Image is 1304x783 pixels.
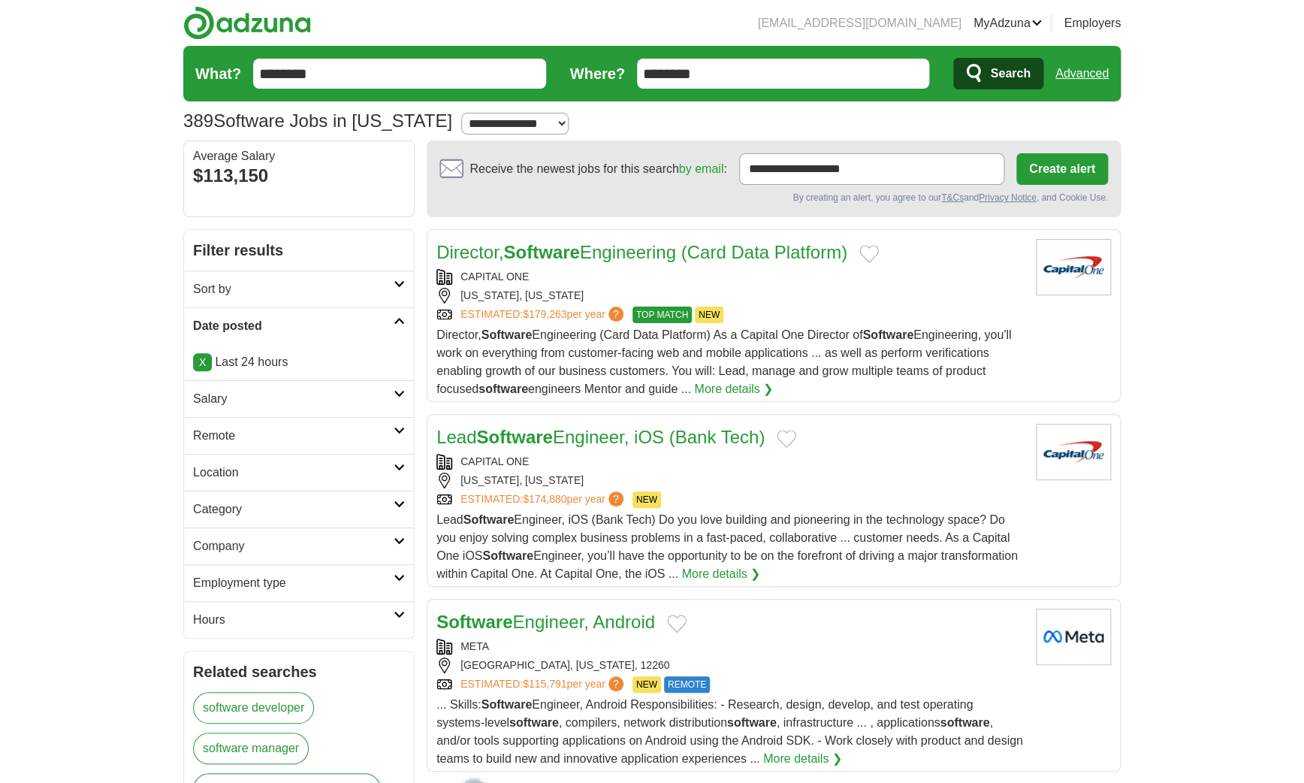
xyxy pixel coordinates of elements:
div: $113,150 [193,162,405,189]
strong: software [940,716,989,729]
div: [US_STATE], [US_STATE] [436,473,1024,488]
a: SoftwareEngineer, Android [436,612,655,632]
button: Create alert [1016,153,1108,185]
span: ? [608,676,623,691]
img: Capital One logo [1036,424,1111,480]
a: Remote [184,417,414,454]
img: Meta logo [1036,609,1111,665]
img: Capital One logo [1036,239,1111,295]
h2: Salary [193,390,394,408]
a: T&Cs [941,192,964,203]
h2: Remote [193,427,394,445]
a: Privacy Notice [979,192,1037,203]
strong: Software [463,513,515,526]
a: ESTIMATED:$115,791per year? [460,676,626,693]
span: NEW [632,491,661,508]
span: ? [608,307,623,322]
span: Director, Engineering (Card Data Platform) As a Capital One Director of Engineering, you'll work ... [436,328,1011,395]
p: Last 24 hours [193,353,405,371]
a: CAPITAL ONE [460,271,529,283]
a: More details ❯ [694,380,773,398]
a: Employers [1064,14,1121,32]
strong: Software [482,549,533,562]
div: By creating an alert, you agree to our and , and Cookie Use. [439,191,1108,204]
h2: Related searches [193,661,405,683]
strong: Software [481,328,533,341]
strong: Software [476,427,552,447]
button: Add to favorite jobs [859,245,879,263]
button: Add to favorite jobs [777,430,796,448]
strong: Software [862,328,913,341]
a: Category [184,491,414,528]
span: NEW [695,307,723,323]
span: ? [608,491,623,506]
h2: Category [193,500,394,518]
a: Director,SoftwareEngineering (Card Data Platform) [436,242,847,262]
a: X [193,353,212,371]
a: Company [184,528,414,564]
strong: software [509,716,559,729]
a: software developer [193,692,314,724]
h2: Company [193,537,394,555]
span: $179,263 [523,308,566,320]
h1: Software Jobs in [US_STATE] [183,110,452,131]
img: Adzuna logo [183,6,311,40]
a: by email [679,162,724,175]
div: Average Salary [193,150,405,162]
span: TOP MATCH [632,307,692,323]
a: Sort by [184,271,414,307]
a: More details ❯ [763,750,842,768]
span: REMOTE [664,676,710,693]
span: NEW [632,676,661,693]
label: What? [195,62,241,85]
strong: software [478,382,528,395]
a: LeadSoftwareEngineer, iOS (Bank Tech) [436,427,765,447]
span: Search [990,59,1030,89]
button: Search [953,58,1043,89]
h2: Filter results [184,230,414,271]
label: Where? [570,62,625,85]
strong: Software [436,612,512,632]
strong: Software [481,698,533,711]
a: More details ❯ [681,565,760,583]
strong: software [727,716,777,729]
span: ... Skills: Engineer, Android Responsibilities: - Research, design, develop, and test operating s... [436,698,1023,765]
a: Salary [184,380,414,417]
h2: Date posted [193,317,394,335]
h2: Employment type [193,574,394,592]
div: [US_STATE], [US_STATE] [436,288,1024,304]
h2: Hours [193,611,394,629]
div: [GEOGRAPHIC_DATA], [US_STATE], 12260 [436,658,1024,673]
a: software manager [193,733,309,764]
span: $115,791 [523,678,566,690]
a: Employment type [184,564,414,601]
button: Add to favorite jobs [667,615,687,633]
span: 389 [183,107,213,135]
span: Lead Engineer, iOS (Bank Tech) Do you love building and pioneering in the technology space? Do yo... [436,513,1018,580]
h2: Location [193,464,394,482]
a: CAPITAL ONE [460,455,529,467]
span: Receive the newest jobs for this search : [469,160,726,178]
a: META [460,640,489,652]
h2: Sort by [193,280,394,298]
a: Date posted [184,307,414,344]
a: Advanced [1055,59,1109,89]
a: MyAdzuna [973,14,1043,32]
a: Location [184,454,414,491]
a: Hours [184,601,414,638]
strong: Software [503,242,579,262]
li: [EMAIL_ADDRESS][DOMAIN_NAME] [758,14,961,32]
span: $174,880 [523,493,566,505]
a: ESTIMATED:$179,263per year? [460,307,626,323]
a: ESTIMATED:$174,880per year? [460,491,626,508]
